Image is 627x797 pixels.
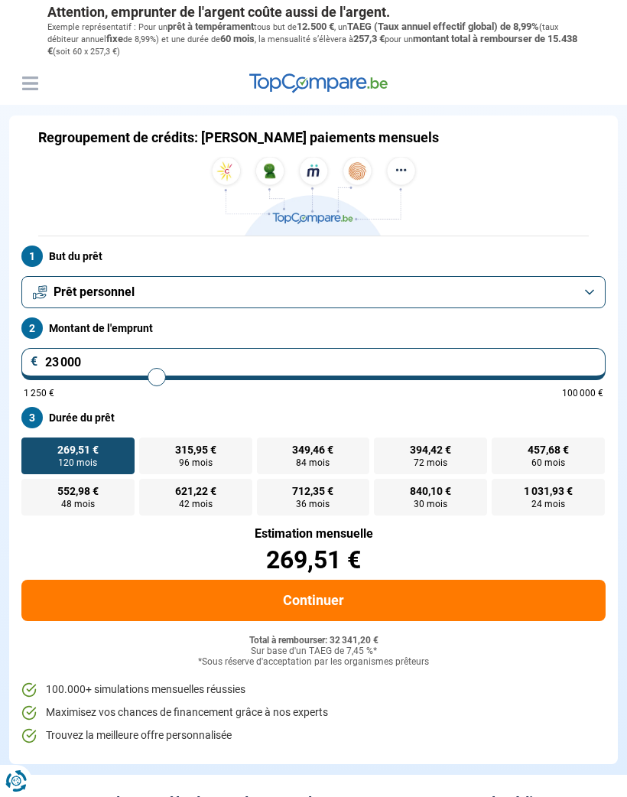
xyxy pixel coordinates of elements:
[21,728,606,743] li: Trouvez la meilleure offre personnalisée
[524,486,573,496] span: 1 031,93 €
[31,356,38,368] span: €
[47,4,580,21] p: Attention, emprunter de l'argent coûte aussi de l'argent.
[58,458,97,467] span: 120 mois
[353,33,385,44] span: 257,3 €
[414,458,447,467] span: 72 mois
[106,33,123,44] span: fixe
[175,486,216,496] span: 621,22 €
[179,499,213,509] span: 42 mois
[531,499,565,509] span: 24 mois
[220,33,255,44] span: 60 mois
[21,705,606,721] li: Maximisez vos chances de financement grâce à nos experts
[167,21,254,32] span: prêt à tempérament
[249,73,388,93] img: TopCompare
[21,407,606,428] label: Durée du prêt
[21,548,606,572] div: 269,51 €
[292,486,333,496] span: 712,35 €
[531,458,565,467] span: 60 mois
[21,657,606,668] div: *Sous réserve d'acceptation par les organismes prêteurs
[54,284,135,301] span: Prêt personnel
[410,486,451,496] span: 840,10 €
[21,276,606,308] button: Prêt personnel
[410,444,451,455] span: 394,42 €
[18,72,41,95] button: Menu
[528,444,569,455] span: 457,68 €
[38,129,439,146] h1: Regroupement de crédits: [PERSON_NAME] paiements mensuels
[24,389,54,398] span: 1 250 €
[296,499,330,509] span: 36 mois
[21,580,606,621] button: Continuer
[47,21,580,58] p: Exemple représentatif : Pour un tous but de , un (taux débiteur annuel de 8,99%) et une durée de ...
[21,636,606,646] div: Total à rembourser: 32 341,20 €
[175,444,216,455] span: 315,95 €
[179,458,213,467] span: 96 mois
[297,21,334,32] span: 12.500 €
[21,317,606,339] label: Montant de l'emprunt
[296,458,330,467] span: 84 mois
[414,499,447,509] span: 30 mois
[57,486,99,496] span: 552,98 €
[21,682,606,698] li: 100.000+ simulations mensuelles réussies
[61,499,95,509] span: 48 mois
[21,528,606,540] div: Estimation mensuelle
[57,444,99,455] span: 269,51 €
[347,21,539,32] span: TAEG (Taux annuel effectif global) de 8,99%
[562,389,603,398] span: 100 000 €
[21,646,606,657] div: Sur base d'un TAEG de 7,45 %*
[47,33,577,57] span: montant total à rembourser de 15.438 €
[292,444,333,455] span: 349,46 €
[206,157,421,236] img: TopCompare.be
[21,246,606,267] label: But du prêt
